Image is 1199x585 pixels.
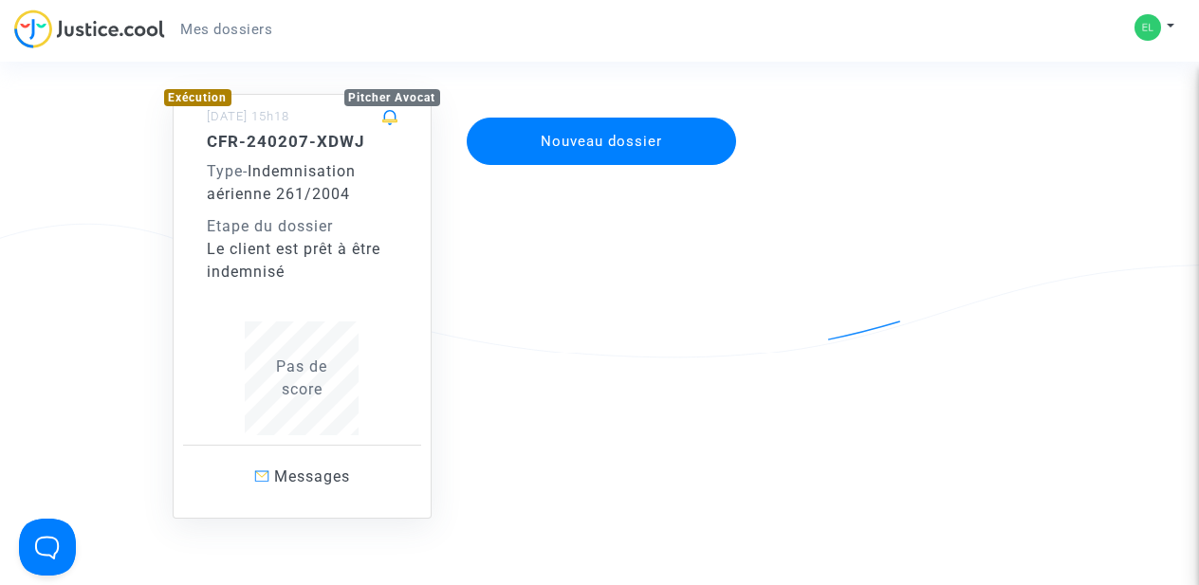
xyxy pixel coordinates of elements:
[207,215,398,238] div: Etape du dossier
[164,89,232,106] div: Exécution
[154,56,452,519] a: ExécutionPitcher Avocat[DATE] 15h18CFR-240207-XDWJType-Indemnisation aérienne 261/2004Etape du do...
[165,15,287,44] a: Mes dossiers
[1134,14,1161,41] img: 62cbc80f18067079f9f2b877cdaabf6c
[207,162,243,180] span: Type
[344,89,441,106] div: Pitcher Avocat
[467,118,736,165] button: Nouveau dossier
[207,132,398,151] h5: CFR-240207-XDWJ
[183,445,422,508] a: Messages
[14,9,165,48] img: jc-logo.svg
[207,162,356,203] span: Indemnisation aérienne 261/2004
[465,105,738,123] a: Nouveau dossier
[19,519,76,576] iframe: Help Scout Beacon - Open
[276,357,327,398] span: Pas de score
[207,109,289,123] small: [DATE] 15h18
[207,238,398,283] div: Le client est prêt à être indemnisé
[274,467,350,485] span: Messages
[207,162,248,180] span: -
[180,21,272,38] span: Mes dossiers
